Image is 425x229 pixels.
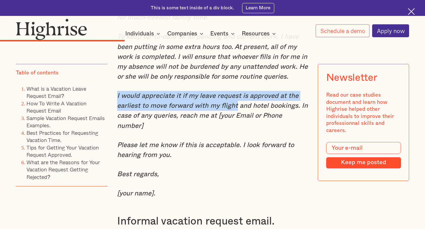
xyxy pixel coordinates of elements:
[26,99,87,115] a: How To Write A Vacation Request Email
[326,72,377,83] div: Newsletter
[408,8,415,15] img: Cross icon
[117,142,294,158] em: Please let me know if this is acceptable. I look forward to hearing from you.
[316,24,369,37] a: Schedule a demo
[242,30,270,37] div: Resources
[167,30,205,37] div: Companies
[26,113,105,129] a: Sample Vacation Request Emails Examples.
[326,92,401,134] div: Read our case studies document and learn how Highrise helped other individuals to improve their p...
[26,158,100,181] a: What are the Reasons for Your Vacation Request Getting Rejected?
[117,92,308,129] em: I would appreciate it if my leave request is approved at the earliest to move forward with my fli...
[117,190,155,197] em: [your name].
[167,30,197,37] div: Companies
[16,19,87,40] img: Highrise logo
[117,33,308,80] em: To keep up-to-date on all pending and current work, I have been putting in some extra hours too. ...
[326,157,401,168] input: Keep me posted
[326,142,401,154] input: Your e-mail
[326,142,401,168] form: Modal Form
[242,30,278,37] div: Resources
[26,128,98,144] a: Best Practices for Requesting Vacation Time.
[26,84,86,100] a: What is a Vacation Leave Request Email?
[117,171,159,177] em: Best regards,
[372,24,409,37] a: Apply now
[151,5,234,11] div: This is some text inside of a div block.
[16,69,59,77] div: Table of contents
[125,30,162,37] div: Individuals
[242,3,274,13] a: Learn More
[26,143,99,159] a: Tips for Getting Your Vacation Request Approved.
[210,30,229,37] div: Events
[117,215,308,228] h3: Informal vacation request email.
[125,30,154,37] div: Individuals
[210,30,236,37] div: Events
